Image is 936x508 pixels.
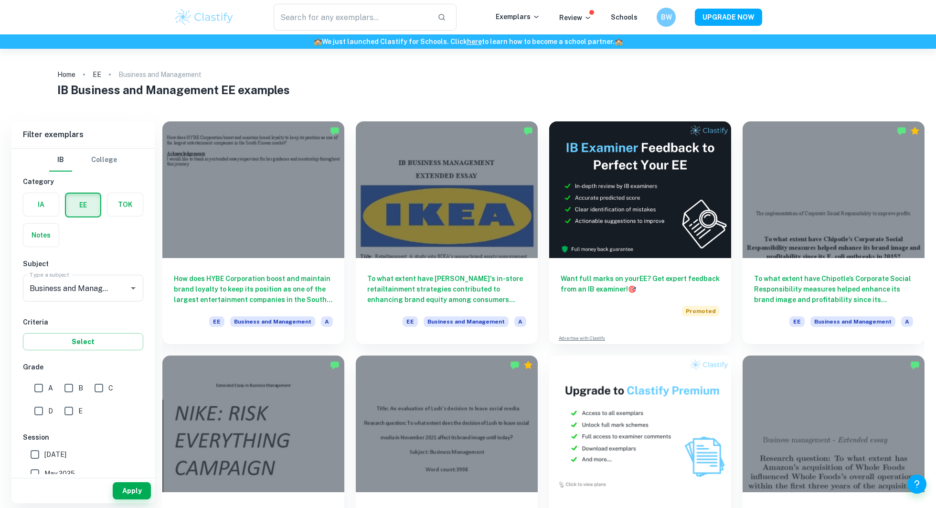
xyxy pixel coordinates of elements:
span: A [321,316,333,327]
button: UPGRADE NOW [695,9,762,26]
img: Thumbnail [549,121,731,258]
img: Thumbnail [549,356,731,492]
img: Marked [523,126,533,136]
span: B [78,383,83,393]
a: Home [57,68,75,81]
span: D [48,406,53,416]
h6: How does HYBE Corporation boost and maintain brand loyalty to keep its position as one of the lar... [174,273,333,305]
a: Want full marks on yourEE? Get expert feedback from an IB examiner!PromotedAdvertise with Clastify [549,121,731,344]
span: EE [789,316,805,327]
span: E [78,406,83,416]
h1: IB Business and Management EE examples [57,81,879,98]
span: 🏫 [314,38,322,45]
button: TOK [107,193,143,216]
a: How does HYBE Corporation boost and maintain brand loyalty to keep its position as one of the lar... [162,121,344,344]
span: C [108,383,113,393]
h6: Filter exemplars [11,121,155,148]
h6: Criteria [23,317,143,327]
span: A [901,316,913,327]
div: Filter type choice [49,149,117,172]
span: [DATE] [44,449,66,460]
label: Type a subject [30,270,69,279]
span: May 2025 [44,468,75,479]
h6: To what extent have Chipotle’s Corporate Social Responsibility measures helped enhance its brand ... [754,273,913,305]
img: Clastify logo [174,8,234,27]
button: EE [66,194,100,216]
span: Business and Management [810,316,895,327]
img: Marked [330,126,340,136]
div: Premium [910,126,920,136]
a: Schools [611,13,638,21]
span: Business and Management [230,316,315,327]
button: BW [657,8,676,27]
button: Open [127,281,140,295]
span: A [48,383,53,393]
img: Marked [510,360,520,370]
span: EE [209,316,224,327]
span: EE [403,316,418,327]
h6: BW [661,12,672,22]
a: To what extent have [PERSON_NAME]'s in-store retailtainment strategies contributed to enhancing b... [356,121,538,344]
div: Premium [523,360,533,370]
p: Exemplars [496,11,540,22]
button: Apply [113,482,151,499]
button: Notes [23,224,59,247]
span: A [514,316,526,327]
img: Marked [330,360,340,370]
img: Marked [897,126,906,136]
span: Promoted [682,306,720,316]
p: Business and Management [118,69,202,80]
button: IB [49,149,72,172]
h6: Subject [23,259,143,269]
button: IA [23,193,59,216]
span: 🏫 [615,38,623,45]
h6: Grade [23,362,143,372]
input: Search for any exemplars... [274,4,430,31]
button: College [91,149,117,172]
a: Advertise with Clastify [559,335,605,342]
a: here [467,38,482,45]
a: EE [93,68,101,81]
p: Review [559,12,592,23]
h6: To what extent have [PERSON_NAME]'s in-store retailtainment strategies contributed to enhancing b... [367,273,526,305]
h6: Want full marks on your EE ? Get expert feedback from an IB examiner! [561,273,720,294]
a: To what extent have Chipotle’s Corporate Social Responsibility measures helped enhance its brand ... [743,121,925,344]
span: 🎯 [628,285,636,293]
button: Help and Feedback [907,475,926,494]
img: Marked [910,360,920,370]
h6: Category [23,176,143,187]
h6: Session [23,432,143,443]
span: Business and Management [424,316,509,327]
h6: We just launched Clastify for Schools. Click to learn how to become a school partner. [2,36,934,47]
button: Select [23,333,143,350]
